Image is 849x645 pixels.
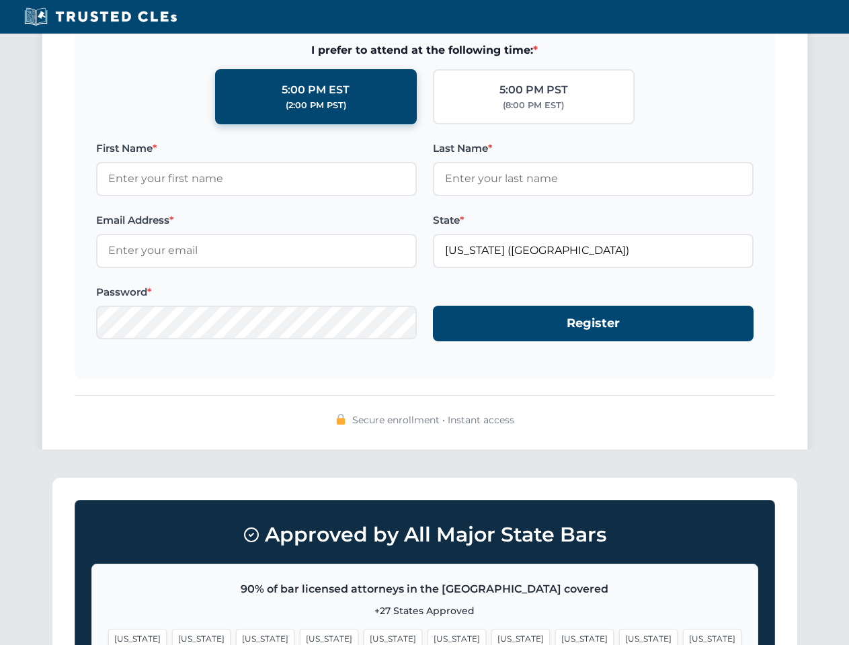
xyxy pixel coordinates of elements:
[108,603,741,618] p: +27 States Approved
[433,306,754,341] button: Register
[96,284,417,300] label: Password
[20,7,181,27] img: Trusted CLEs
[96,234,417,267] input: Enter your email
[282,81,350,99] div: 5:00 PM EST
[433,212,754,228] label: State
[96,212,417,228] label: Email Address
[108,580,741,598] p: 90% of bar licensed attorneys in the [GEOGRAPHIC_DATA] covered
[503,99,564,112] div: (8:00 PM EST)
[499,81,568,99] div: 5:00 PM PST
[335,414,346,425] img: 🔒
[96,42,754,59] span: I prefer to attend at the following time:
[433,162,754,196] input: Enter your last name
[96,162,417,196] input: Enter your first name
[352,413,514,427] span: Secure enrollment • Instant access
[433,234,754,267] input: Florida (FL)
[433,140,754,157] label: Last Name
[286,99,346,112] div: (2:00 PM PST)
[96,140,417,157] label: First Name
[91,517,758,553] h3: Approved by All Major State Bars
